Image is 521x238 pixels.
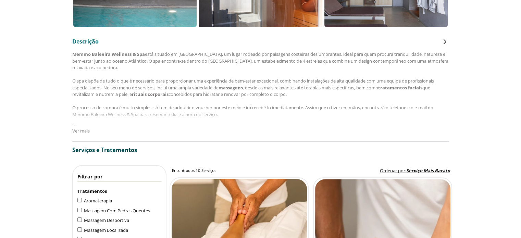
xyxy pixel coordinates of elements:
span: Aromaterapia [84,198,112,204]
button: Descrição [72,38,449,46]
span: Massagem Com Pedras Quentes [84,208,150,214]
span: Descrição [72,38,99,45]
span: Serviço Mais Barato [406,167,450,174]
span: Massagem Localizada [84,227,128,233]
span: Massagem Desportiva [84,217,129,223]
label: : [380,167,450,174]
button: Ver mais [72,128,90,135]
span: Ordenar por [380,167,405,174]
div: está situado em [GEOGRAPHIC_DATA], um lugar rodeado por paisagens costeiras deslumbrantes, ideal ... [72,51,449,138]
span: Ver mais [72,128,90,134]
span: ... [72,120,75,127]
b: massagens [219,85,243,91]
b: Memmo Baleeira Wellness & Spa [72,51,145,57]
span: Tratamentos [77,188,107,194]
span: Serviços e Tratamentos [72,146,137,154]
b: tratamentos faciais [378,85,422,91]
b: rituais corporais [132,91,169,97]
h2: Encontrados 10 Serviços [172,168,216,173]
span: Filtrar por [77,173,103,180]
